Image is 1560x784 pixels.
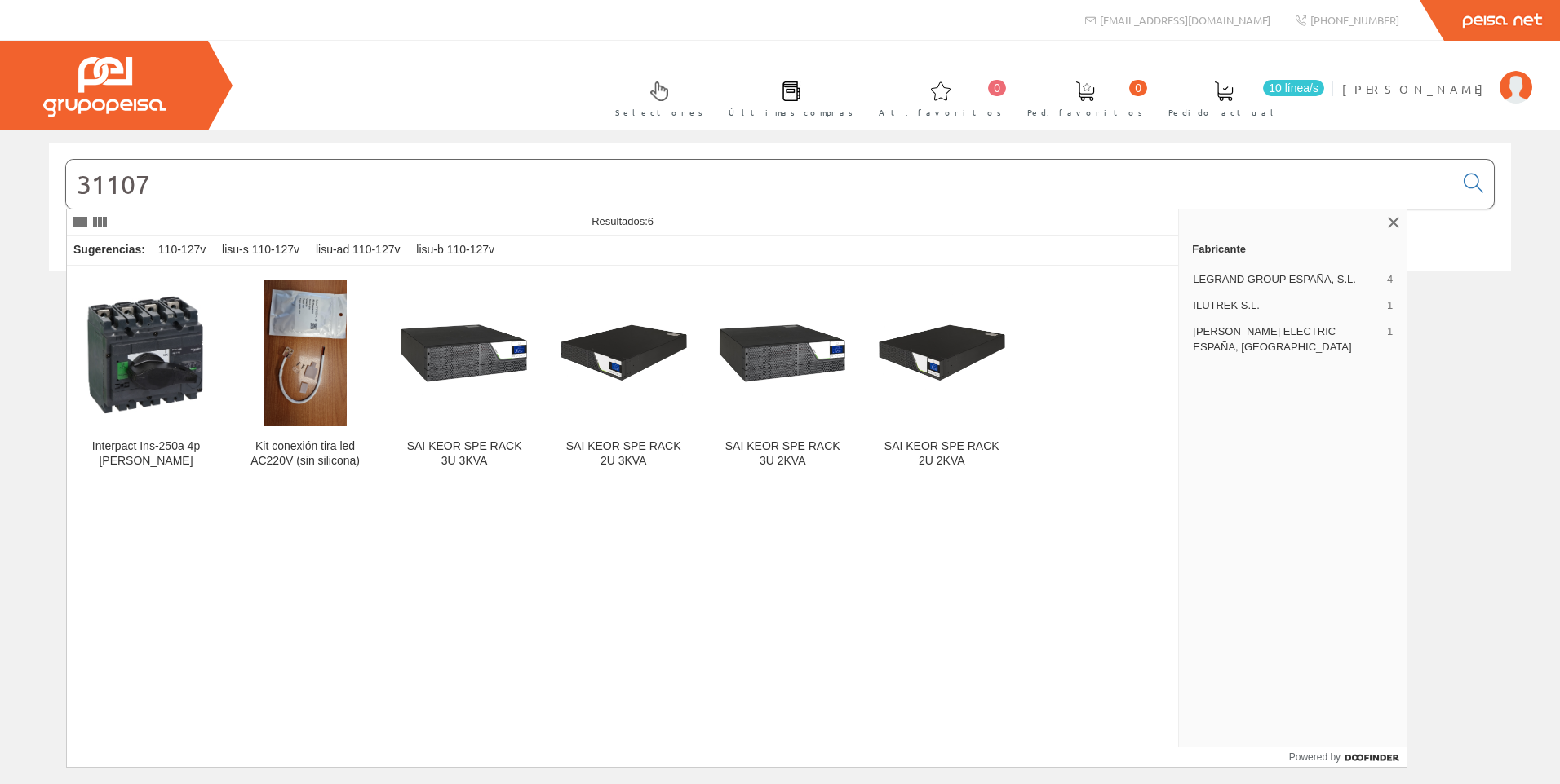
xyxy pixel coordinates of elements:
input: Buscar... [66,160,1454,209]
div: lisu-s 110-127v [215,236,306,265]
span: [PHONE_NUMBER] [1310,13,1399,27]
span: 0 [1129,80,1147,96]
span: Selectores [615,104,703,121]
a: Powered by [1289,747,1407,767]
img: Interpact Ins-250a 4p Gardy [80,287,212,419]
div: lisu-ad 110-127v [309,236,407,265]
a: Selectores [599,68,711,127]
span: [PERSON_NAME] [1342,81,1491,97]
a: Kit conexión tira led AC220V (sin silicona) Kit conexión tira led AC220V (sin silicona) [226,266,384,487]
span: Pedido actual [1168,104,1279,121]
span: Powered by [1289,750,1341,764]
span: 1 [1387,298,1393,313]
span: Últimas compras [729,104,853,121]
span: LEGRAND GROUP ESPAÑA, S.L. [1193,272,1381,287]
a: SAI KEOR SPE RACK 3U 2KVA SAI KEOR SPE RACK 3U 2KVA [703,266,862,487]
div: Kit conexión tira led AC220V (sin silicona) [239,439,371,469]
span: Ped. favoritos [1027,104,1143,121]
img: SAI KEOR SPE RACK 2U 3KVA [557,287,689,419]
div: SAI KEOR SPE RACK 2U 2KVA [875,439,1008,469]
img: SAI KEOR SPE RACK 3U 2KVA [716,287,849,419]
div: SAI KEOR SPE RACK 3U 3KVA [398,439,530,469]
span: 1 [1387,324,1393,354]
div: Sugerencias: [67,239,148,262]
div: lisu-b 110-127v [410,236,501,265]
span: [PERSON_NAME] ELECTRIC ESPAÑA, [GEOGRAPHIC_DATA] [1193,324,1381,354]
a: Interpact Ins-250a 4p Gardy Interpact Ins-250a 4p [PERSON_NAME] [67,266,225,487]
a: Fabricante [1179,236,1407,262]
a: SAI KEOR SPE RACK 3U 3KVA SAI KEOR SPE RACK 3U 3KVA [385,266,543,487]
img: SAI KEOR SPE RACK 2U 2KVA [875,287,1008,419]
span: 4 [1387,272,1393,287]
span: [EMAIL_ADDRESS][DOMAIN_NAME] [1100,13,1270,27]
img: Kit conexión tira led AC220V (sin silicona) [264,280,346,426]
a: Últimas compras [712,68,862,127]
img: SAI KEOR SPE RACK 3U 3KVA [398,287,530,419]
a: SAI KEOR SPE RACK 2U 2KVA SAI KEOR SPE RACK 2U 2KVA [862,266,1021,487]
span: 6 [648,215,654,227]
a: [PERSON_NAME] [1342,68,1532,83]
a: SAI KEOR SPE RACK 2U 3KVA SAI KEOR SPE RACK 2U 3KVA [544,266,702,487]
a: 10 línea/s Pedido actual [1152,68,1328,127]
div: SAI KEOR SPE RACK 3U 2KVA [716,439,849,469]
span: Resultados: [592,215,654,227]
div: 110-127v [152,236,212,265]
span: 10 línea/s [1263,80,1324,96]
img: Grupo Peisa [43,57,166,117]
span: Art. favoritos [879,104,1002,121]
div: SAI KEOR SPE RACK 2U 3KVA [557,439,689,469]
span: ILUTREK S.L. [1193,298,1381,313]
span: 0 [988,80,1006,96]
div: © Grupo Peisa [49,291,1511,305]
div: Interpact Ins-250a 4p [PERSON_NAME] [80,439,212,469]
